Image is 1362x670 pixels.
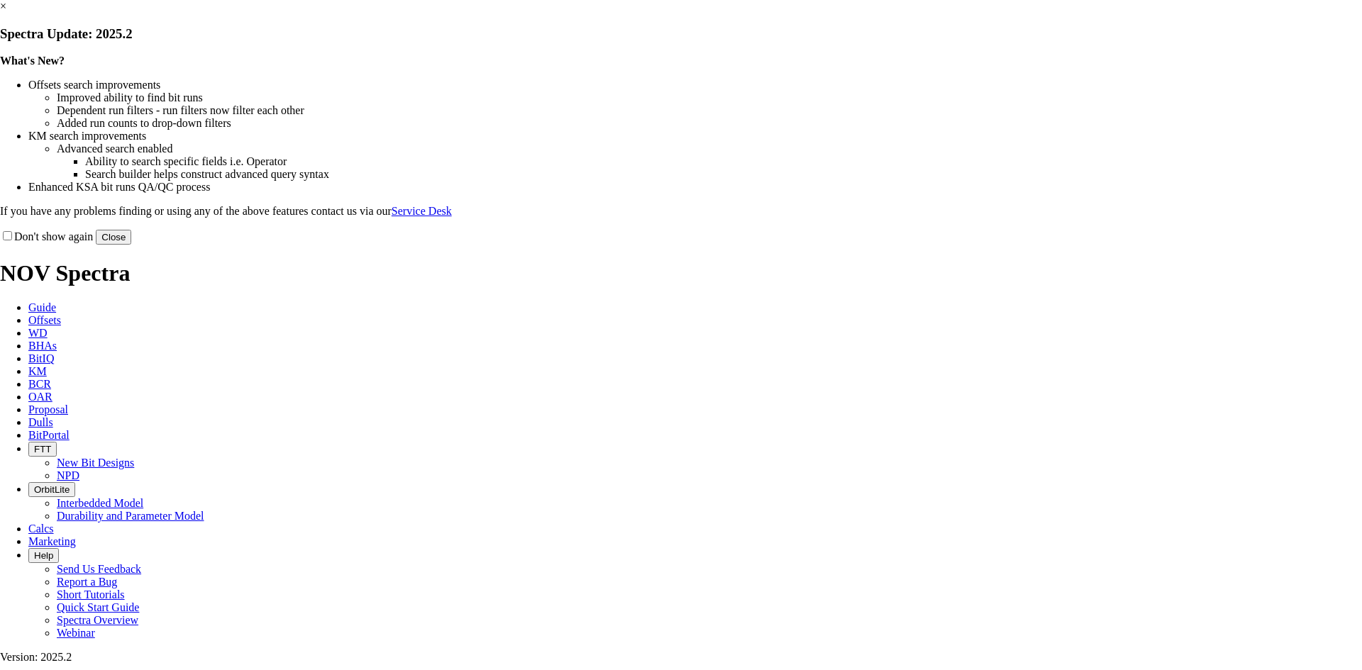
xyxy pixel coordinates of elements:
[85,168,1362,181] li: Search builder helps construct advanced query syntax
[392,205,452,217] a: Service Desk
[28,301,56,313] span: Guide
[96,230,131,245] button: Close
[28,378,51,390] span: BCR
[57,601,139,613] a: Quick Start Guide
[28,314,61,326] span: Offsets
[28,416,53,428] span: Dulls
[28,403,68,415] span: Proposal
[57,117,1362,130] li: Added run counts to drop-down filters
[57,497,143,509] a: Interbedded Model
[28,130,1362,143] li: KM search improvements
[34,484,70,495] span: OrbitLite
[28,365,47,377] span: KM
[57,627,95,639] a: Webinar
[28,327,48,339] span: WD
[57,576,117,588] a: Report a Bug
[28,352,54,364] span: BitIQ
[57,91,1362,104] li: Improved ability to find bit runs
[57,563,141,575] a: Send Us Feedback
[34,550,53,561] span: Help
[28,391,52,403] span: OAR
[28,181,1362,194] li: Enhanced KSA bit runs QA/QC process
[57,143,1362,155] li: Advanced search enabled
[57,588,125,601] a: Short Tutorials
[57,457,134,469] a: New Bit Designs
[3,231,12,240] input: Don't show again
[57,614,138,626] a: Spectra Overview
[28,79,1362,91] li: Offsets search improvements
[28,523,54,535] span: Calcs
[34,444,51,454] span: FTT
[28,429,70,441] span: BitPortal
[28,535,76,547] span: Marketing
[85,155,1362,168] li: Ability to search specific fields i.e. Operator
[28,340,57,352] span: BHAs
[57,469,79,481] a: NPD
[57,104,1362,117] li: Dependent run filters - run filters now filter each other
[57,510,204,522] a: Durability and Parameter Model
